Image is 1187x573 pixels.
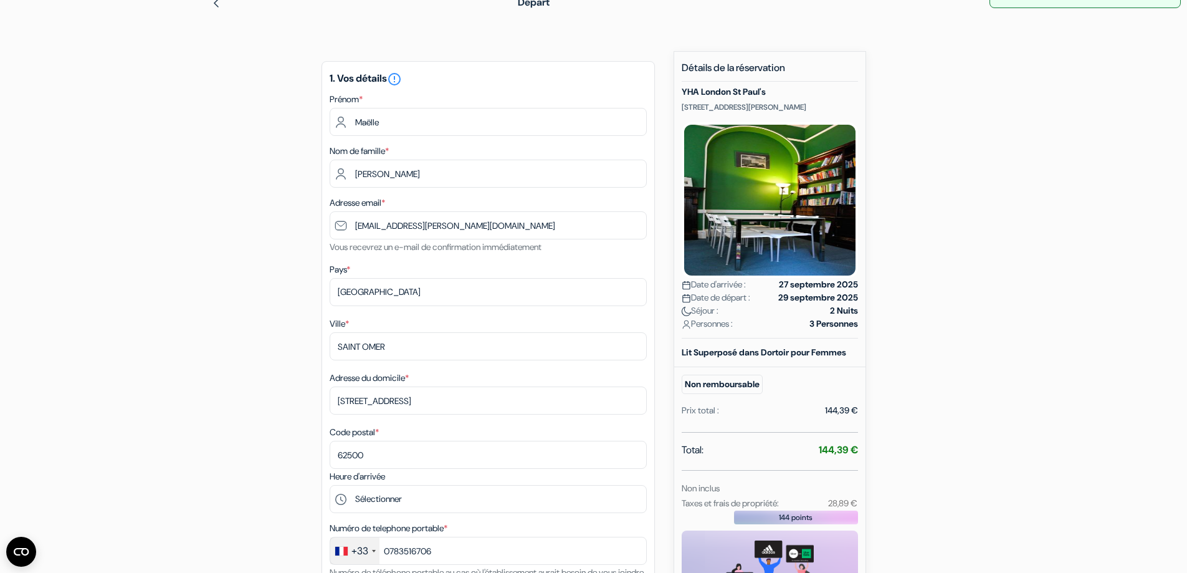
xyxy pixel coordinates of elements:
label: Prénom [330,93,363,106]
span: 144 points [779,512,813,523]
img: calendar.svg [682,281,691,290]
h5: 1. Vos détails [330,72,647,87]
i: error_outline [387,72,402,87]
input: 6 12 34 56 78 [330,537,647,565]
label: Pays [330,263,350,276]
strong: 144,39 € [819,443,858,456]
label: Adresse email [330,196,385,209]
label: Numéro de telephone portable [330,522,447,535]
small: Non inclus [682,483,720,494]
div: +33 [351,544,368,559]
input: Entrez votre prénom [330,108,647,136]
span: Total: [682,443,703,458]
small: Non remboursable [682,375,763,394]
label: Code postal [330,426,379,439]
label: Adresse du domicile [330,372,409,385]
img: user_icon.svg [682,320,691,329]
label: Nom de famille [330,145,389,158]
small: Vous recevrez un e-mail de confirmation immédiatement [330,241,541,253]
label: Heure d'arrivée [330,470,385,483]
button: Ouvrir le widget CMP [6,537,36,567]
img: moon.svg [682,307,691,316]
div: Prix total : [682,404,719,417]
input: Entrer le nom de famille [330,160,647,188]
div: 144,39 € [825,404,858,417]
span: Personnes : [682,317,733,330]
img: calendar.svg [682,294,691,303]
small: 28,89 € [828,498,857,509]
span: Séjour : [682,304,718,317]
strong: 2 Nuits [830,304,858,317]
strong: 3 Personnes [809,317,858,330]
label: Ville [330,317,349,330]
div: France: +33 [330,537,379,564]
b: Lit Superposé dans Dortoir pour Femmes [682,347,846,358]
h5: Détails de la réservation [682,62,858,82]
span: Date de départ : [682,291,750,304]
a: error_outline [387,72,402,85]
span: Date d'arrivée : [682,278,746,291]
p: [STREET_ADDRESS][PERSON_NAME] [682,102,858,112]
strong: 29 septembre 2025 [778,291,858,304]
small: Taxes et frais de propriété: [682,498,779,509]
input: Entrer adresse e-mail [330,211,647,239]
strong: 27 septembre 2025 [779,278,858,291]
h5: YHA London St Paul's [682,87,858,97]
